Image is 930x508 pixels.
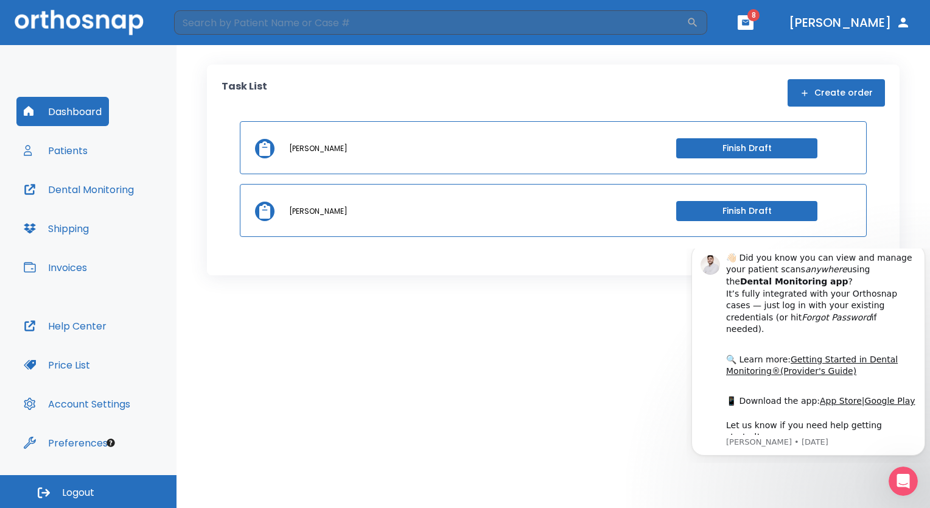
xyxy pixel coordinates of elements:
[676,138,817,158] button: Finish Draft
[115,64,184,74] i: Forgot Password
[16,350,97,379] button: Price List
[16,389,138,418] button: Account Settings
[40,188,229,199] p: Message from Mohammed, sent 4w ago
[289,206,348,217] p: [PERSON_NAME]
[40,106,211,128] a: Getting Started in Dental Monitoring
[133,147,175,157] a: App Store
[788,79,885,107] button: Create order
[178,147,229,157] a: Google Play
[687,249,930,463] iframe: Intercom notifications message
[85,118,94,127] a: ®
[222,79,267,107] p: Task List
[16,214,96,243] button: Shipping
[16,428,115,457] button: Preferences
[40,4,229,99] div: 👋🏻 Did you know you can view and manage your patient scans using the ? It’s fully integrated with...
[747,9,760,21] span: 8
[16,175,141,204] button: Dental Monitoring
[174,10,687,35] input: Search by Patient Name or Case #
[16,253,94,282] button: Invoices
[16,97,109,126] button: Dashboard
[289,143,348,154] p: [PERSON_NAME]
[15,10,144,35] img: Orthosnap
[889,467,918,496] iframe: Intercom live chat
[16,136,95,165] button: Patients
[54,28,162,38] b: Dental Monitoring app
[40,105,229,141] div: 🔍 Learn more: ​
[14,7,33,26] img: Profile image for Mohammed
[62,486,94,499] span: Logout
[105,437,116,448] div: Tooltip anchor
[676,201,817,221] button: Finish Draft
[784,12,915,34] button: [PERSON_NAME]
[40,147,229,194] div: 📱 Download the app: | ​ Let us know if you need help getting started!
[16,311,114,340] button: Help Center
[40,4,229,186] div: Message content
[119,16,161,26] i: anywhere
[94,118,170,127] a: (Provider's Guide)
